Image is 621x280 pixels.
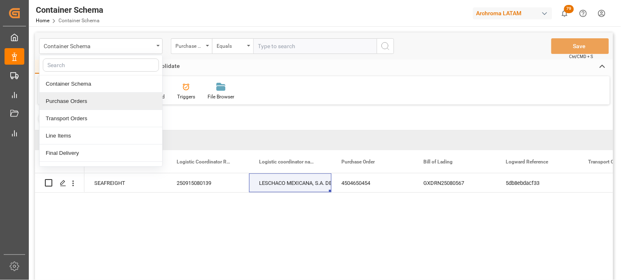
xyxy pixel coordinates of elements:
[84,173,167,192] div: SEAFREIGHT
[44,40,154,51] div: Container Schema
[40,127,162,145] div: Line Items
[496,173,579,192] div: 5db8ebdacf33
[177,159,232,165] span: Logistic Coordinator Reference Number
[36,4,103,16] div: Container Schema
[506,159,549,165] span: Logward Reference
[259,174,322,193] div: LESCHACO MEXICANA, S.A. DE C.V.
[43,58,159,72] input: Search
[564,5,574,13] span: 79
[473,5,556,21] button: Archroma LATAM
[259,159,314,165] span: Logistic coordinator name
[473,7,552,19] div: Archroma LATAM
[35,60,63,74] div: Home
[40,75,162,93] div: Container Schema
[212,38,253,54] button: open menu
[570,54,593,60] span: Ctrl/CMD + S
[377,38,394,54] button: search button
[40,93,162,110] div: Purchase Orders
[40,162,162,179] div: Additionals
[175,40,203,50] div: Purchase Order
[217,40,245,50] div: Equals
[556,4,574,23] button: show 79 new notifications
[414,173,496,192] div: GXDRN25080567
[551,38,609,54] button: Save
[142,60,186,74] div: Consolidate
[40,145,162,162] div: Final Delivery
[167,173,249,192] div: 250915080139
[177,93,195,100] div: Triggers
[424,159,453,165] span: Bill of Lading
[40,110,162,127] div: Transport Orders
[36,18,49,23] a: Home
[332,173,414,192] div: 4504650454
[574,4,593,23] button: Help Center
[253,38,377,54] input: Type to search
[39,38,163,54] button: close menu
[341,159,375,165] span: Purchase Order
[171,38,212,54] button: open menu
[208,93,234,100] div: File Browser
[35,173,84,193] div: Press SPACE to select this row.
